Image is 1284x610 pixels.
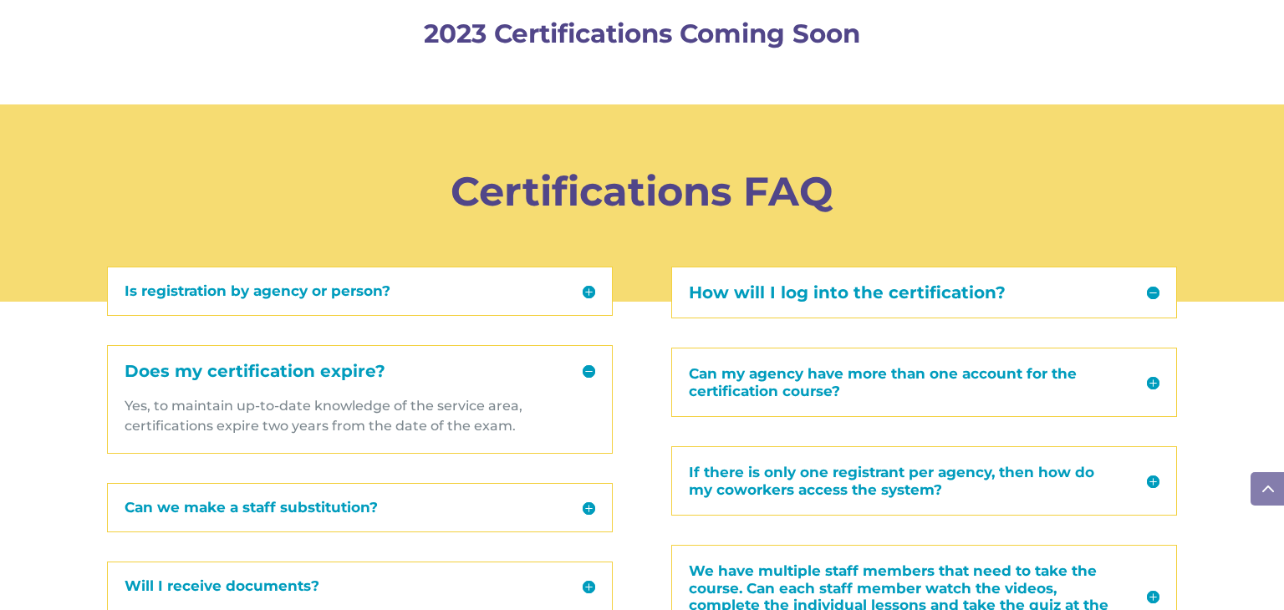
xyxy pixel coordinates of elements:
h3: Certifications FAQ [316,171,968,232]
h5: If there is only one registrant per agency, then how do my coworkers access the system? [689,464,1159,498]
h5: How will I log into the certification? [689,284,1159,301]
h5: Is registration by agency or person? [125,284,595,298]
p: Yes, to maintain up-to-date knowledge of the service area, certifications expire two years from t... [125,396,595,436]
h5: Can we make a staff substitution? [125,501,595,515]
h5: Can my agency have more than one account for the certification course? [689,365,1159,399]
h5: Will I receive documents? [125,579,595,593]
h5: Does my certification expire? [125,363,595,379]
div: 2023 Certifications Coming Soon [107,24,1177,44]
